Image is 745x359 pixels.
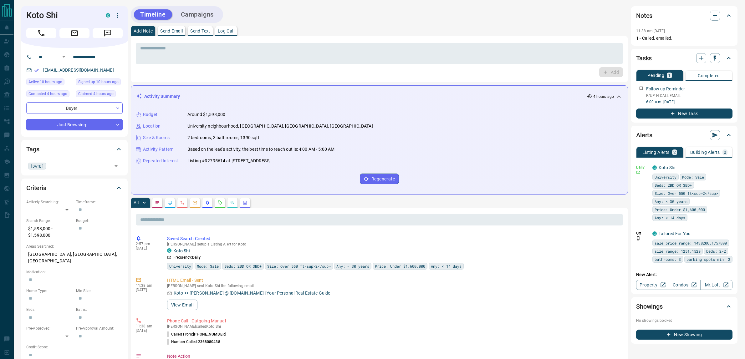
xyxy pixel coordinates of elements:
[375,263,425,269] span: Price: Under $1,600,000
[26,288,73,294] p: Home Type:
[136,283,158,288] p: 11:38 am
[136,288,158,292] p: [DATE]
[431,263,462,269] span: Any: < 14 days
[60,53,68,61] button: Open
[636,301,663,311] h2: Showings
[155,200,160,205] svg: Notes
[682,174,704,180] span: Mode: Sale
[636,53,652,63] h2: Tasks
[26,180,123,195] div: Criteria
[167,324,620,329] p: [PERSON_NAME] called Koto Shi
[136,324,158,328] p: 11:38 am
[26,307,73,312] p: Beds:
[26,199,73,205] p: Actively Searching:
[167,248,171,253] div: condos.ca
[636,330,732,340] button: New Showing
[192,200,197,205] svg: Emails
[690,150,720,154] p: Building Alerts
[267,263,331,269] span: Size: Over 550 ft<sup>2</sup>
[26,344,123,350] p: Credit Score:
[26,144,39,154] h2: Tags
[655,206,705,213] span: Price: Under $1,600,000
[652,231,657,236] div: condos.ca
[655,248,701,254] span: size range: 1251,1529
[686,256,730,262] span: parking spots min: 2
[26,102,123,114] div: Buyer
[636,29,665,33] p: 11:38 am [DATE]
[26,90,73,99] div: Fri Aug 15 2025
[78,79,119,85] span: Signed up 10 hours ago
[143,111,157,118] p: Budget
[26,326,73,331] p: Pre-Approved:
[655,256,681,262] span: bathrooms: 3
[336,263,369,269] span: Any: < 30 years
[167,300,197,310] button: View Email
[134,9,172,20] button: Timeline
[173,255,201,260] p: Frequency:
[652,165,657,170] div: condos.ca
[187,134,259,141] p: 2 bedrooms, 3 bathrooms, 1390 sqft
[76,78,123,87] div: Fri Aug 15 2025
[167,318,620,324] p: Phone Call - Outgoing Manual
[205,200,210,205] svg: Listing Alerts
[636,299,732,314] div: Showings
[192,255,201,260] strong: Daily
[198,340,220,344] span: 2368080438
[76,199,123,205] p: Timeframe:
[636,8,732,23] div: Notes
[76,218,123,224] p: Budget:
[76,326,123,331] p: Pre-Approval Amount:
[26,183,47,193] h2: Criteria
[143,146,174,153] p: Activity Pattern
[26,78,73,87] div: Fri Aug 15 2025
[636,164,649,170] p: Daily
[167,277,620,284] p: HTML Email - Sent
[655,240,727,246] span: sale price range: 1438200,1757800
[26,249,123,266] p: [GEOGRAPHIC_DATA], [GEOGRAPHIC_DATA], [GEOGRAPHIC_DATA]
[26,119,123,130] div: Just Browsing
[26,224,73,240] p: $1,598,000 - $1,598,000
[30,163,44,169] span: [DATE]
[169,263,191,269] span: University
[174,290,330,296] p: Koto <> [PERSON_NAME] @ [DOMAIN_NAME] | Your Personal Real Estate Guide
[167,331,226,337] p: Called From:
[655,174,676,180] span: University
[647,73,664,78] p: Pending
[636,271,732,278] p: New Alert:
[187,123,373,129] p: University neighbourhood, [GEOGRAPHIC_DATA], [GEOGRAPHIC_DATA], [GEOGRAPHIC_DATA]
[143,134,170,141] p: Size & Rooms
[655,198,687,205] span: Any: < 30 years
[659,231,691,236] a: Tailored For You
[636,11,652,21] h2: Notes
[636,128,732,143] div: Alerts
[34,68,39,73] svg: Email Verified
[143,123,161,129] p: Location
[26,10,96,20] h1: Koto Shi
[28,79,62,85] span: Active 10 hours ago
[636,109,732,119] button: New Task
[187,146,334,153] p: Based on the lead's activity, the best time to reach out is: 4:00 AM - 5:00 AM
[78,91,114,97] span: Claimed 4 hours ago
[173,248,190,253] a: Koto Shi
[76,90,123,99] div: Fri Aug 15 2025
[26,28,56,38] span: Call
[134,29,153,33] p: Add Note
[700,280,732,290] a: Mr.Loft
[224,263,262,269] span: Beds: 2BD OR 3BD+
[136,242,158,246] p: 2:57 pm
[673,150,676,154] p: 2
[143,158,178,164] p: Repeated Interest
[636,230,649,236] p: Off
[167,200,172,205] svg: Lead Browsing Activity
[187,158,271,164] p: Listing #R2795614 at [STREET_ADDRESS]
[655,182,692,188] span: Beds: 2BD OR 3BD+
[655,190,718,196] span: Size: Over 550 ft<sup>2</sup>
[180,200,185,205] svg: Calls
[706,248,726,254] span: beds: 2-2
[112,162,120,170] button: Open
[175,9,220,20] button: Campaigns
[136,246,158,250] p: [DATE]
[698,73,720,78] p: Completed
[93,28,123,38] span: Message
[636,35,732,42] p: 1 - Called, emailed.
